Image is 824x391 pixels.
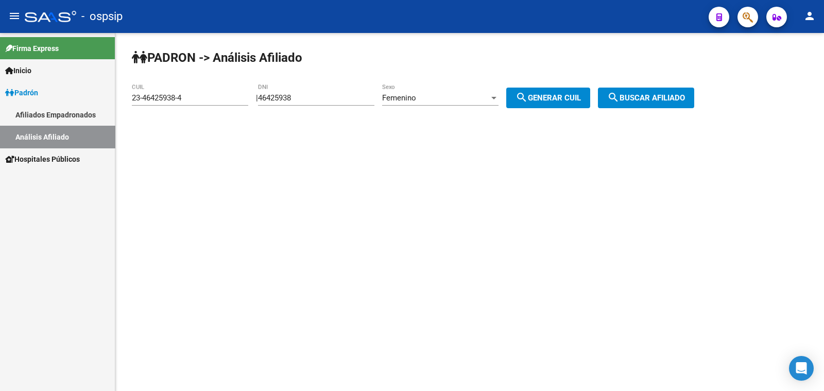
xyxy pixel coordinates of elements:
mat-icon: person [803,10,816,22]
span: Inicio [5,65,31,76]
span: Padrón [5,87,38,98]
span: Firma Express [5,43,59,54]
mat-icon: menu [8,10,21,22]
button: Buscar afiliado [598,88,694,108]
div: Open Intercom Messenger [789,356,814,381]
strong: PADRON -> Análisis Afiliado [132,50,302,65]
mat-icon: search [607,91,620,104]
button: Generar CUIL [506,88,590,108]
mat-icon: search [516,91,528,104]
span: Femenino [382,93,416,103]
div: | [256,93,598,103]
span: Hospitales Públicos [5,154,80,165]
span: - ospsip [81,5,123,28]
span: Generar CUIL [516,93,581,103]
span: Buscar afiliado [607,93,685,103]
